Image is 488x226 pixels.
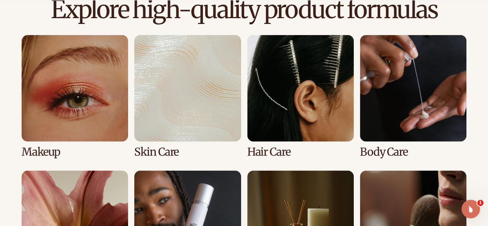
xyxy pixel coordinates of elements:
[461,200,480,218] iframe: Intercom live chat
[360,146,466,158] h3: Body Care
[134,146,241,158] h3: Skin Care
[134,35,241,158] div: 2 / 8
[247,146,354,158] h3: Hair Care
[247,35,354,158] div: 3 / 8
[22,146,128,158] h3: Makeup
[360,35,466,158] div: 4 / 8
[22,35,128,158] div: 1 / 8
[477,200,483,206] span: 1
